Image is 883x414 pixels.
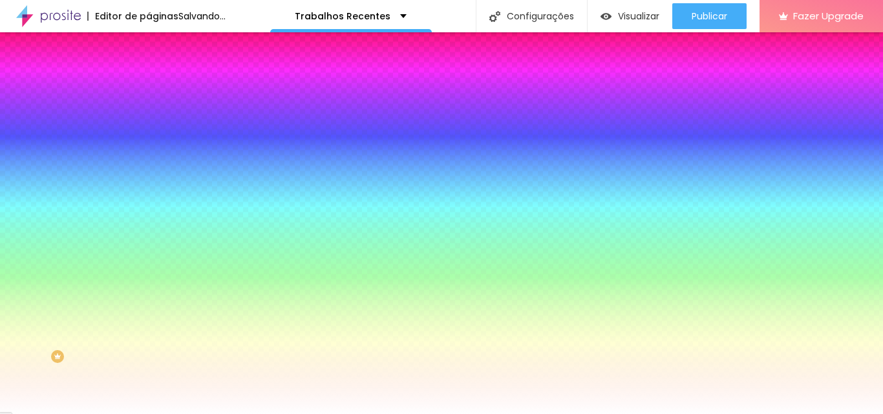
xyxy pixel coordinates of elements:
img: Icone [489,11,500,22]
div: Editor de páginas [87,12,178,21]
img: view-1.svg [601,11,612,22]
button: Visualizar [588,3,672,29]
button: Publicar [672,3,747,29]
div: Salvando... [178,12,226,21]
span: Fazer Upgrade [793,10,864,21]
span: Visualizar [618,11,659,21]
span: Publicar [692,11,727,21]
p: Trabalhos Recentes [295,12,390,21]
